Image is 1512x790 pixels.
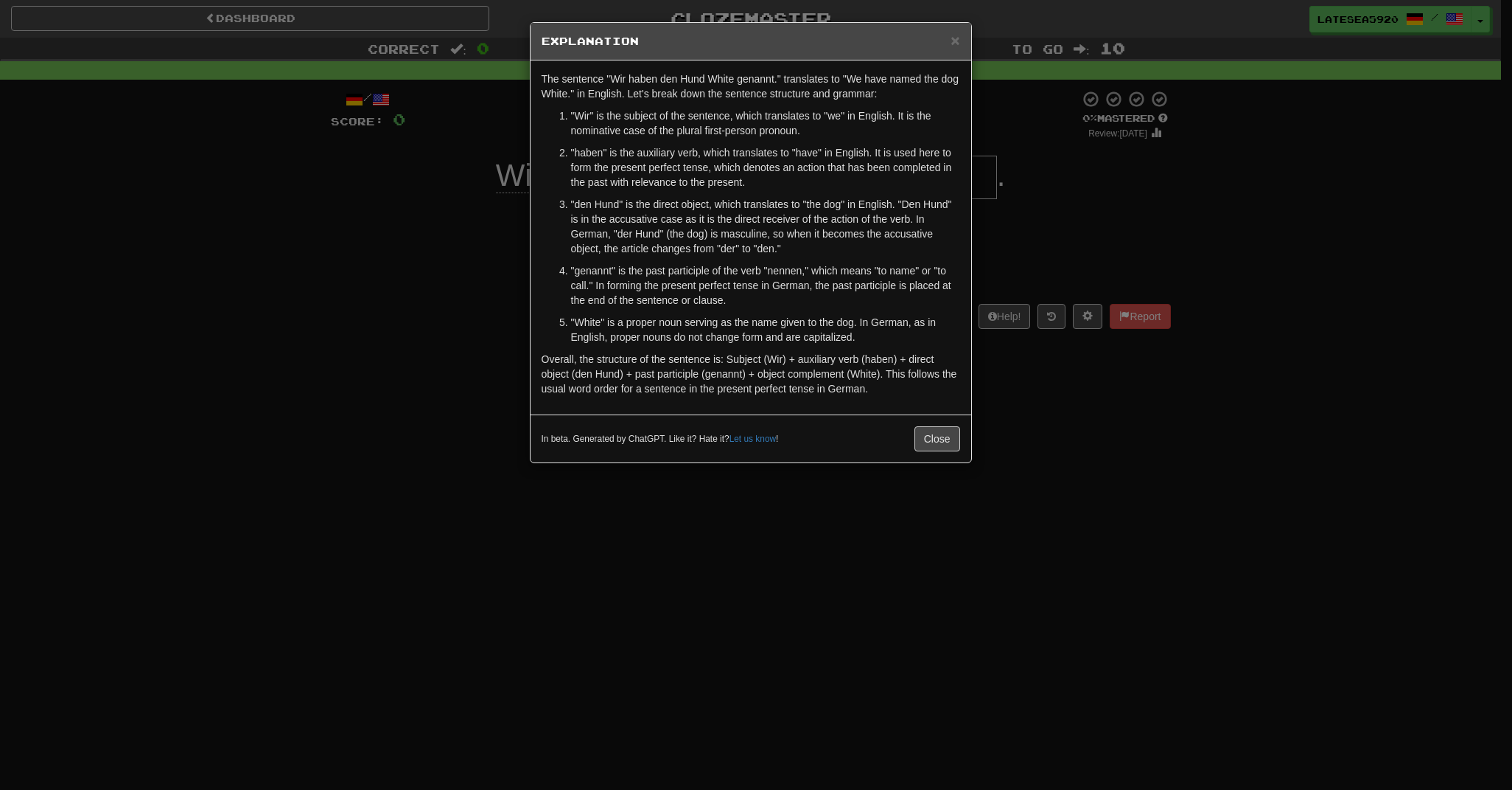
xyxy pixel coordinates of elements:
p: "genannt" is the past participle of the verb "nennen," which means "to name" or "to call." In for... [571,263,960,308]
button: Close [951,32,959,48]
button: Close [914,426,960,451]
p: The sentence "Wir haben den Hund White genannt." translates to "We have named the dog White." in ... [542,72,960,101]
p: Overall, the structure of the sentence is: Subject (Wir) + auxiliary verb (haben) + direct object... [542,352,960,396]
p: "White" is a proper noun serving as the name given to the dog. In German, as in English, proper n... [571,315,960,344]
a: Let us know [729,434,776,444]
small: In beta. Generated by ChatGPT. Like it? Hate it? ! [542,433,779,446]
h5: Explanation [542,34,960,49]
p: "haben" is the auxiliary verb, which translates to "have" in English. It is used here to form the... [571,145,960,190]
span: × [951,32,959,49]
p: "Wir" is the subject of the sentence, which translates to "we" in English. It is the nominative c... [571,108,960,138]
p: "den Hund" is the direct object, which translates to "the dog" in English. "Den Hund" is in the a... [571,197,960,256]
